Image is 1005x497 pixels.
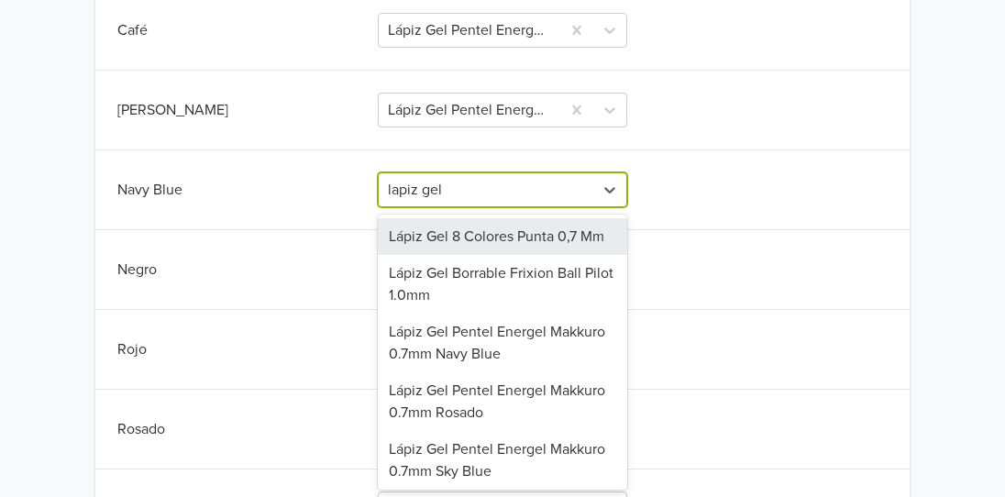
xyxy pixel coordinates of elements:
[117,338,374,360] div: Rojo
[117,19,374,41] div: Café
[117,259,374,281] div: Negro
[117,99,374,121] div: [PERSON_NAME]
[378,431,627,490] div: Lápiz Gel Pentel Energel Makkuro 0.7mm Sky Blue
[378,372,627,431] div: Lápiz Gel Pentel Energel Makkuro 0.7mm Rosado
[378,218,627,255] div: Lápiz Gel 8 Colores Punta 0,7 Mm
[378,255,627,314] div: Lápiz Gel Borrable Frixion Ball Pilot 1.0mm
[117,418,374,440] div: Rosado
[378,314,627,372] div: Lápiz Gel Pentel Energel Makkuro 0.7mm Navy Blue
[117,179,374,201] div: Navy Blue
